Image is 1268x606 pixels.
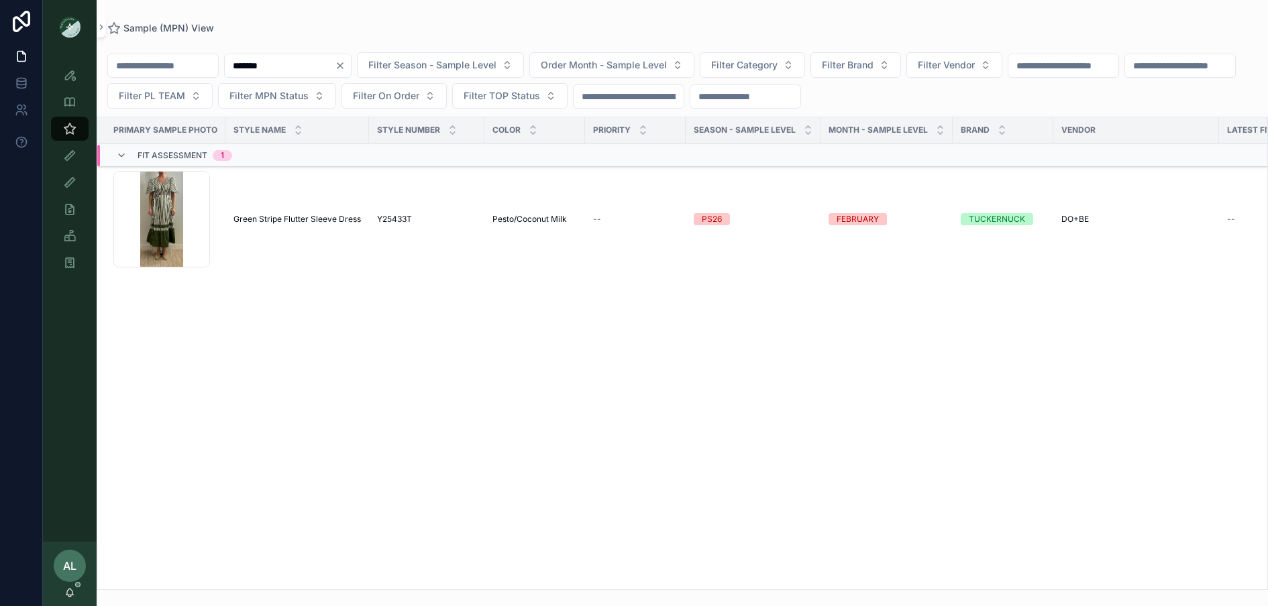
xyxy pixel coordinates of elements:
[1061,214,1089,225] span: DO+BE
[452,83,568,109] button: Select Button
[810,52,901,78] button: Select Button
[63,558,76,574] span: AL
[377,214,476,225] a: Y25433T
[593,214,601,225] span: --
[119,89,185,103] span: Filter PL TEAM
[702,213,722,225] div: PS26
[961,213,1045,225] a: TUCKERNUCK
[43,54,97,292] div: scrollable content
[961,125,990,135] span: Brand
[353,89,419,103] span: Filter On Order
[107,83,213,109] button: Select Button
[700,52,805,78] button: Select Button
[1227,214,1235,225] span: --
[233,125,286,135] span: Style Name
[694,125,796,135] span: Season - Sample Level
[59,16,81,38] img: App logo
[221,150,224,161] div: 1
[1061,125,1096,135] span: Vendor
[113,125,217,135] span: PRIMARY SAMPLE PHOTO
[335,60,351,71] button: Clear
[694,213,812,225] a: PS26
[218,83,336,109] button: Select Button
[377,125,440,135] span: Style Number
[341,83,447,109] button: Select Button
[233,214,361,225] a: Green Stripe Flutter Sleeve Dress
[1061,214,1211,225] a: DO+BE
[464,89,540,103] span: Filter TOP Status
[229,89,309,103] span: Filter MPN Status
[918,58,975,72] span: Filter Vendor
[906,52,1002,78] button: Select Button
[368,58,496,72] span: Filter Season - Sample Level
[492,125,521,135] span: Color
[593,125,631,135] span: PRIORITY
[822,58,874,72] span: Filter Brand
[377,214,412,225] span: Y25433T
[123,21,214,35] span: Sample (MPN) View
[837,213,879,225] div: FEBRUARY
[529,52,694,78] button: Select Button
[541,58,667,72] span: Order Month - Sample Level
[492,214,577,225] a: Pesto/Coconut Milk
[357,52,524,78] button: Select Button
[969,213,1025,225] div: TUCKERNUCK
[138,150,207,161] span: Fit Assessment
[829,125,928,135] span: MONTH - SAMPLE LEVEL
[711,58,778,72] span: Filter Category
[492,214,567,225] span: Pesto/Coconut Milk
[593,214,678,225] a: --
[107,21,214,35] a: Sample (MPN) View
[829,213,945,225] a: FEBRUARY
